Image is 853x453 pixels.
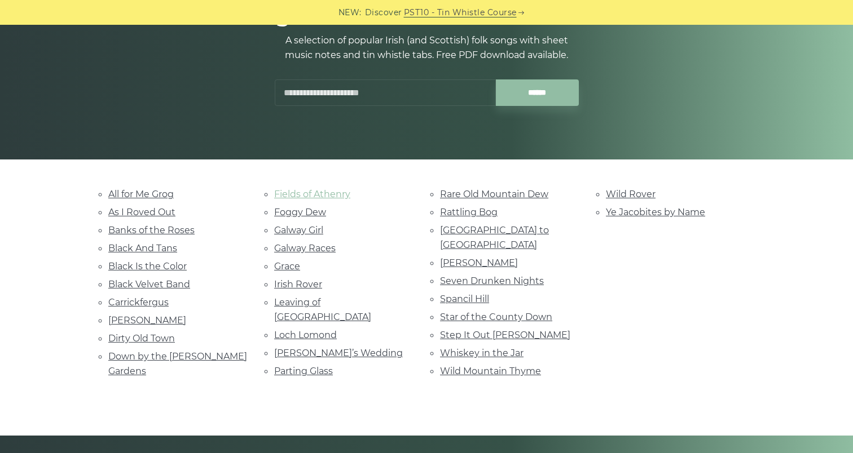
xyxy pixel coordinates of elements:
[404,6,517,19] a: PST10 - Tin Whistle Course
[108,207,175,217] a: As I Roved Out
[274,279,322,290] a: Irish Rover
[365,6,402,19] span: Discover
[338,6,362,19] span: NEW:
[440,225,549,250] a: [GEOGRAPHIC_DATA] to [GEOGRAPHIC_DATA]
[108,261,187,272] a: Black Is the Color
[274,33,579,63] p: A selection of popular Irish (and Scottish) folk songs with sheet music notes and tin whistle tab...
[108,279,190,290] a: Black Velvet Band
[108,243,177,254] a: Black And Tans
[440,312,552,322] a: Star of the County Down
[440,207,498,217] a: Rattling Bog
[274,189,350,199] a: Fields of Athenry
[440,330,570,340] a: Step It Out [PERSON_NAME]
[274,330,337,340] a: Loch Lomond
[108,189,174,199] a: All for Me Grog
[108,333,175,344] a: Dirty Old Town
[440,348,524,358] a: Whiskey in the Jar
[440,257,518,268] a: [PERSON_NAME]
[274,261,300,272] a: Grace
[108,297,169,308] a: Carrickfergus
[108,351,247,376] a: Down by the [PERSON_NAME] Gardens
[274,297,371,322] a: Leaving of [GEOGRAPHIC_DATA]
[108,225,195,236] a: Banks of the Roses
[440,294,489,304] a: Spancil Hill
[274,207,326,217] a: Foggy Dew
[606,207,705,217] a: Ye Jacobites by Name
[440,276,544,286] a: Seven Drunken Nights
[274,348,403,358] a: [PERSON_NAME]’s Wedding
[108,315,186,326] a: [PERSON_NAME]
[606,189,656,199] a: Wild Rover
[440,189,548,199] a: Rare Old Mountain Dew
[274,366,333,376] a: Parting Glass
[274,243,336,254] a: Galway Races
[440,366,541,376] a: Wild Mountain Thyme
[274,225,323,236] a: Galway Girl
